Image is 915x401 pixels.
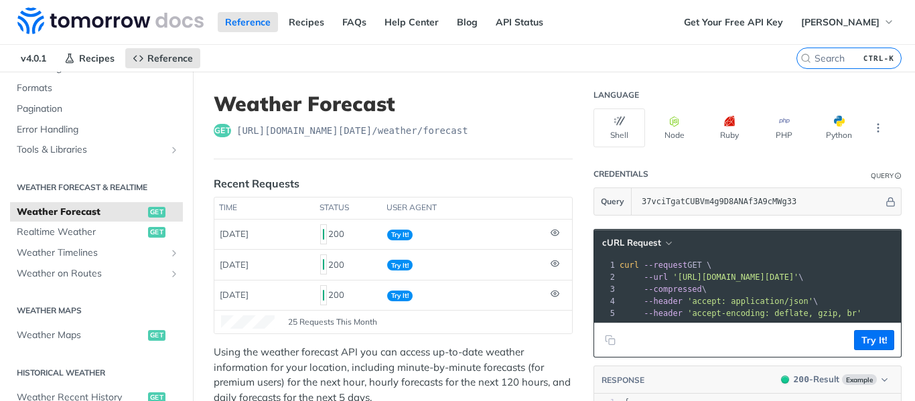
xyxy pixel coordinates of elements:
span: Weather on Routes [17,267,165,280]
span: '[URL][DOMAIN_NAME][DATE]' [673,272,798,282]
span: \ [620,297,818,306]
h2: Weather Forecast & realtime [10,181,183,193]
a: Error Handling [10,120,183,140]
button: PHP [758,108,810,147]
span: Reference [147,52,193,64]
div: QueryInformation [871,171,902,181]
div: 3 [594,283,617,295]
a: Blog [449,12,485,32]
span: Weather Timelines [17,246,165,260]
span: --header [644,297,683,306]
a: Help Center [377,12,446,32]
input: apikey [635,188,884,215]
span: Pagination [17,102,180,116]
a: Tools & LibrariesShow subpages for Tools & Libraries [10,140,183,160]
div: 2 [594,271,617,283]
th: time [214,197,315,219]
div: 200 [320,253,376,276]
button: Try It! [854,330,894,350]
div: Credentials [593,169,648,179]
span: \ [620,272,804,282]
span: Tools & Libraries [17,143,165,157]
button: Query [594,188,632,215]
a: Recipes [281,12,332,32]
span: [DATE] [220,259,249,270]
span: Try It! [387,260,413,270]
button: Python [813,108,865,147]
a: Pagination [10,99,183,119]
span: Try It! [387,230,413,240]
button: Show subpages for Tools & Libraries [169,145,180,155]
span: v4.0.1 [13,48,54,68]
div: Language [593,90,639,100]
div: Recent Requests [214,175,299,191]
span: Recipes [79,52,115,64]
span: \ [620,285,707,294]
span: Query [601,195,624,208]
th: user agent [382,197,545,219]
a: Weather on RoutesShow subpages for Weather on Routes [10,264,183,284]
span: Error Handling [17,123,180,137]
a: Recipes [57,48,122,68]
button: Copy to clipboard [601,330,620,350]
span: get [148,227,165,238]
span: 200 [794,374,809,384]
span: 200 [323,290,324,301]
img: Tomorrow.io Weather API Docs [17,7,204,34]
div: 200 [320,223,376,246]
h1: Weather Forecast [214,92,573,116]
button: Hide [884,195,898,208]
span: curl [620,260,639,270]
a: Weather Forecastget [10,202,183,222]
canvas: Line Graph [221,315,275,329]
span: 25 Requests This Month [288,316,377,328]
div: Query [871,171,894,181]
button: Show subpages for Weather on Routes [169,268,180,279]
button: 200200-ResultExample [774,373,894,386]
span: 'accept-encoding: deflate, gzip, br' [687,309,861,318]
span: get [214,124,231,137]
a: Reference [218,12,278,32]
span: --url [644,272,668,282]
button: Show subpages for Weather Timelines [169,248,180,258]
span: [DATE] [220,228,249,239]
a: FAQs [335,12,374,32]
a: Get Your Free API Key [677,12,790,32]
button: Shell [593,108,645,147]
span: Formats [17,82,180,95]
span: GET \ [620,260,711,270]
span: Realtime Weather [17,226,145,239]
div: 5 [594,307,617,319]
button: RESPONSE [601,374,645,387]
div: 1 [594,259,617,271]
h2: Historical Weather [10,367,183,379]
a: Weather Mapsget [10,325,183,345]
span: Try It! [387,291,413,301]
span: 200 [781,376,789,384]
a: Weather TimelinesShow subpages for Weather Timelines [10,243,183,263]
a: API Status [488,12,551,32]
button: cURL Request [597,236,676,250]
svg: Search [800,53,811,64]
a: Realtime Weatherget [10,222,183,242]
a: Reference [125,48,200,68]
div: 200 [320,284,376,307]
span: --header [644,309,683,318]
span: [DATE] [220,289,249,300]
th: status [315,197,382,219]
span: cURL Request [602,237,661,248]
span: get [148,330,165,341]
span: Weather Maps [17,329,145,342]
span: Example [842,374,877,385]
a: Formats [10,78,183,98]
span: 'accept: application/json' [687,297,813,306]
span: Weather Forecast [17,206,145,219]
button: [PERSON_NAME] [794,12,902,32]
kbd: CTRL-K [860,52,898,65]
i: Information [895,173,902,179]
button: Node [648,108,700,147]
div: 4 [594,295,617,307]
span: get [148,207,165,218]
span: 200 [323,229,324,240]
h2: Weather Maps [10,305,183,317]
